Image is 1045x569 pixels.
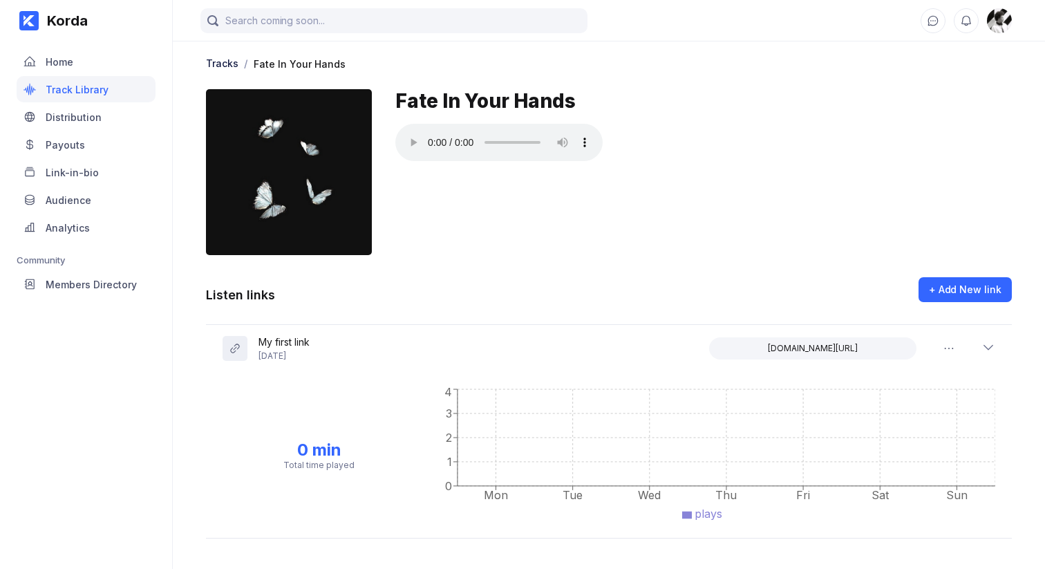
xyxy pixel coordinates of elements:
[206,57,238,69] div: Tracks
[768,343,858,354] div: [DOMAIN_NAME][URL]
[17,104,156,131] a: Distribution
[695,507,722,521] span: plays
[17,187,156,214] a: Audience
[283,460,355,470] div: Total time played
[206,288,275,302] div: Listen links
[39,12,88,29] div: Korda
[258,336,310,351] div: My first link
[244,57,248,70] div: /
[258,351,310,361] div: [DATE]
[709,337,916,360] button: [DOMAIN_NAME][URL]
[919,277,1012,302] button: + Add New link
[444,480,451,493] tspan: 0
[46,56,73,68] div: Home
[987,8,1012,33] img: 160x160
[46,194,91,206] div: Audience
[17,48,156,76] a: Home
[46,279,137,290] div: Members Directory
[946,489,968,502] tspan: Sun
[46,111,102,123] div: Distribution
[445,407,451,420] tspan: 3
[46,222,90,234] div: Analytics
[46,84,109,95] div: Track Library
[638,489,661,502] tspan: Wed
[715,489,737,502] tspan: Thu
[254,58,346,70] div: Fate In Your Hands
[17,214,156,242] a: Analytics
[484,489,508,502] tspan: Mon
[872,489,889,502] tspan: Sat
[206,56,238,69] a: Tracks
[46,167,99,178] div: Link-in-bio
[444,386,451,399] tspan: 4
[446,456,451,469] tspan: 1
[17,271,156,299] a: Members Directory
[17,76,156,104] a: Track Library
[200,8,587,33] input: Search coming soon...
[46,139,85,151] div: Payouts
[445,431,451,445] tspan: 2
[17,159,156,187] a: Link-in-bio
[929,283,1001,297] div: + Add New link
[796,489,810,502] tspan: Fri
[297,440,341,460] div: 0 min
[395,89,576,113] div: Fate In Your Hands
[17,254,156,265] div: Community
[987,8,1012,33] div: Mali McCalla
[563,489,583,502] tspan: Tue
[17,131,156,159] a: Payouts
